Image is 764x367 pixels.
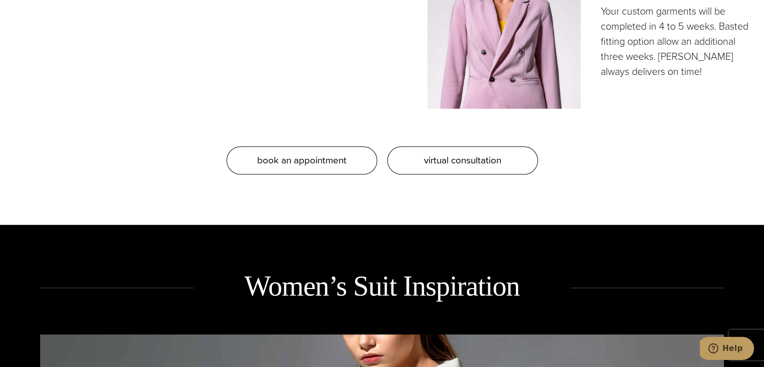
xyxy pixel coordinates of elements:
iframe: Opens a widget where you can chat to one of our agents [700,337,754,362]
p: Your custom garments will be completed in 4 to 5 weeks. Basted fitting option allow an additional... [601,4,754,79]
h2: Women’s Suit Inspiration [194,268,570,304]
a: virtual consultation [387,146,538,174]
a: book an appointment [227,146,377,174]
span: book an appointment [257,153,347,167]
span: virtual consultation [424,153,501,167]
